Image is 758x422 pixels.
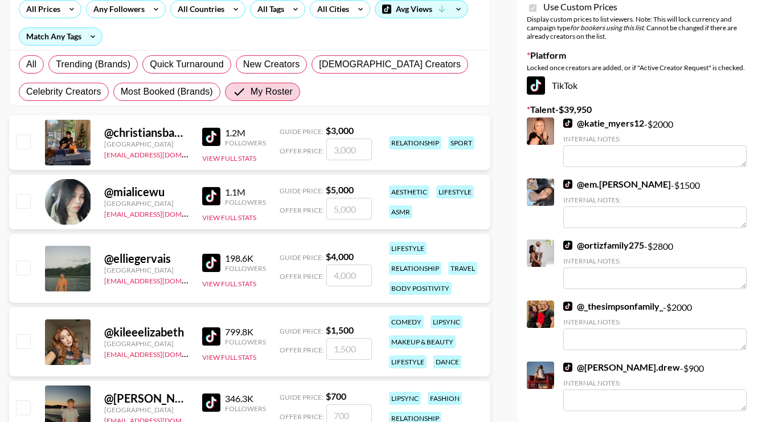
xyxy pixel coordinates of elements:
img: TikTok [527,76,545,95]
span: Offer Price: [280,206,324,214]
div: Internal Notes: [563,196,747,204]
div: 198.6K [225,253,266,264]
div: [GEOGRAPHIC_DATA] [104,266,189,274]
span: New Creators [243,58,300,71]
div: Any Followers [87,1,147,18]
div: 1.1M [225,186,266,198]
a: @_thesimpsonfamily_ [563,301,663,312]
div: - $ 900 [563,362,747,411]
input: 1,500 [326,338,372,360]
a: @ortizfamily275 [563,240,644,251]
span: All [26,58,36,71]
span: Guide Price: [280,127,323,136]
strong: $ 5,000 [326,184,354,195]
img: TikTok [202,254,220,272]
span: Offer Price: [280,147,324,155]
div: TikTok [527,76,749,95]
div: Followers [225,198,266,206]
div: [GEOGRAPHIC_DATA] [104,339,189,348]
img: TikTok [202,327,220,346]
img: TikTok [563,363,572,372]
div: lifestyle [389,242,427,255]
a: [EMAIL_ADDRESS][DOMAIN_NAME] [104,274,219,285]
span: Offer Price: [280,346,324,354]
div: Followers [225,338,266,346]
span: Guide Price: [280,186,323,195]
span: Celebrity Creators [26,85,101,99]
div: relationship [389,136,441,149]
div: All Cities [310,1,351,18]
div: Internal Notes: [563,135,747,143]
div: Internal Notes: [563,257,747,265]
div: @ mialicewu [104,185,189,199]
div: All Tags [251,1,286,18]
div: travel [448,262,477,275]
div: Followers [225,264,266,273]
div: @ elliegervais [104,251,189,266]
label: Platform [527,50,749,61]
button: View Full Stats [202,213,256,222]
strong: $ 700 [326,391,346,401]
div: [GEOGRAPHIC_DATA] [104,405,189,414]
div: lifestyle [436,185,474,198]
div: All Countries [171,1,227,18]
a: [EMAIL_ADDRESS][DOMAIN_NAME] [104,348,219,359]
img: TikTok [202,128,220,146]
span: My Roster [251,85,293,99]
div: - $ 1500 [563,178,747,228]
div: @ christiansbanned [104,125,189,140]
div: - $ 2000 [563,301,747,350]
div: Internal Notes: [563,379,747,387]
div: 1.2M [225,127,266,139]
div: aesthetic [389,185,429,198]
div: Followers [225,139,266,147]
button: View Full Stats [202,154,256,163]
span: Guide Price: [280,393,323,401]
span: Use Custom Prices [543,1,617,13]
div: Avg Views [375,1,468,18]
div: comedy [389,315,424,328]
a: [EMAIL_ADDRESS][DOMAIN_NAME] [104,148,219,159]
div: [GEOGRAPHIC_DATA] [104,199,189,208]
img: TikTok [202,393,220,412]
strong: $ 3,000 [326,125,354,136]
span: Offer Price: [280,272,324,281]
div: 346.3K [225,393,266,404]
strong: $ 4,000 [326,251,354,262]
label: Talent - $ 39,950 [527,104,749,115]
div: All Prices [19,1,63,18]
img: TikTok [563,241,572,250]
div: Display custom prices to list viewers. Note: This will lock currency and campaign type . Cannot b... [527,15,749,40]
div: Locked once creators are added, or if "Active Creator Request" is checked. [527,63,749,72]
em: for bookers using this list [570,23,644,32]
div: lipsync [389,392,421,405]
a: [EMAIL_ADDRESS][DOMAIN_NAME] [104,208,219,218]
div: lipsync [431,315,462,328]
div: asmr [389,205,412,218]
span: Most Booked (Brands) [121,85,213,99]
div: @ kileeelizabeth [104,325,189,339]
button: View Full Stats [202,353,256,362]
div: Followers [225,404,266,413]
div: fashion [428,392,462,405]
span: Guide Price: [280,327,323,335]
a: @em.[PERSON_NAME] [563,178,671,190]
input: 4,000 [326,265,372,286]
span: Quick Turnaround [150,58,224,71]
a: @[PERSON_NAME].drew [563,362,680,373]
div: makeup & beauty [389,335,456,348]
span: Trending (Brands) [56,58,130,71]
div: Match Any Tags [19,28,102,45]
strong: $ 1,500 [326,324,354,335]
input: 3,000 [326,139,372,160]
img: TikTok [563,119,572,128]
a: @katie_myers12 [563,117,644,129]
div: dance [433,355,461,368]
div: [GEOGRAPHIC_DATA] [104,140,189,148]
span: Guide Price: [280,253,323,262]
div: - $ 2800 [563,240,747,289]
img: TikTok [202,187,220,205]
div: relationship [389,262,441,275]
img: TikTok [563,302,572,311]
button: View Full Stats [202,279,256,288]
